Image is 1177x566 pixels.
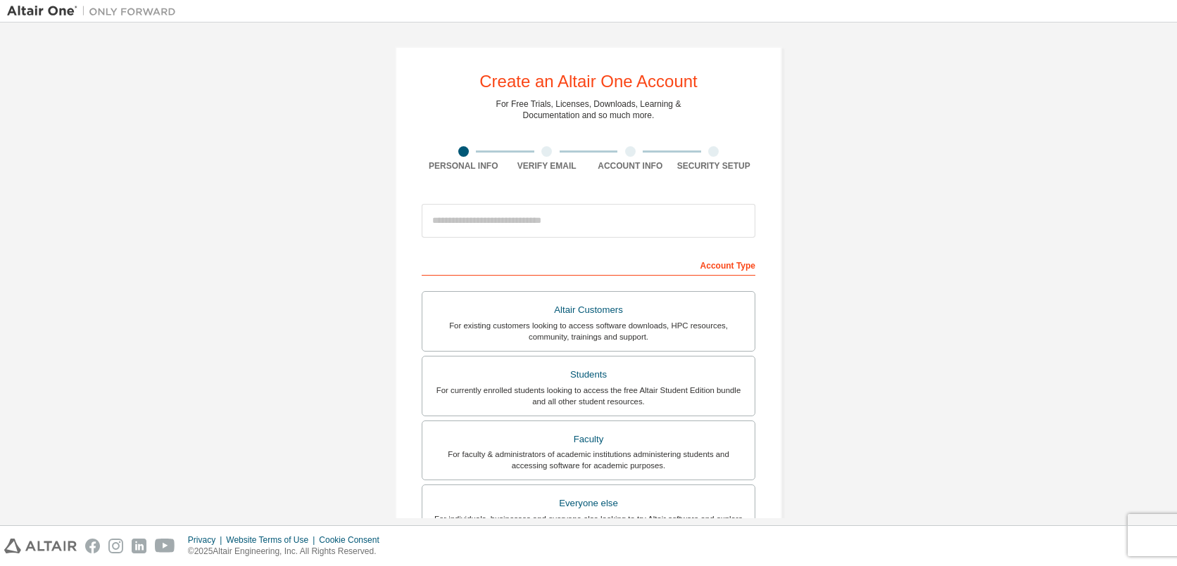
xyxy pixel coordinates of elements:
div: For existing customers looking to access software downloads, HPC resources, community, trainings ... [431,320,746,342]
div: Faculty [431,430,746,449]
div: Account Info [588,160,672,172]
p: © 2025 Altair Engineering, Inc. All Rights Reserved. [188,546,388,558]
img: Altair One [7,4,183,18]
div: Website Terms of Use [226,534,319,546]
img: linkedin.svg [132,539,146,553]
div: For currently enrolled students looking to access the free Altair Student Edition bundle and all ... [431,385,746,407]
div: Cookie Consent [319,534,387,546]
div: Students [431,365,746,385]
div: For Free Trials, Licenses, Downloads, Learning & Documentation and so much more. [496,98,681,121]
div: Security Setup [672,160,756,172]
img: instagram.svg [108,539,123,553]
img: youtube.svg [155,539,175,553]
img: facebook.svg [85,539,100,553]
div: Altair Customers [431,300,746,320]
div: For faculty & administrators of academic institutions administering students and accessing softwa... [431,449,746,471]
div: Account Type [422,253,755,276]
img: altair_logo.svg [4,539,77,553]
div: Privacy [188,534,226,546]
div: Verify Email [505,160,589,172]
div: Personal Info [422,160,505,172]
div: Everyone else [431,494,746,513]
div: Create an Altair One Account [479,73,698,90]
div: For individuals, businesses and everyone else looking to try Altair software and explore our prod... [431,513,746,536]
